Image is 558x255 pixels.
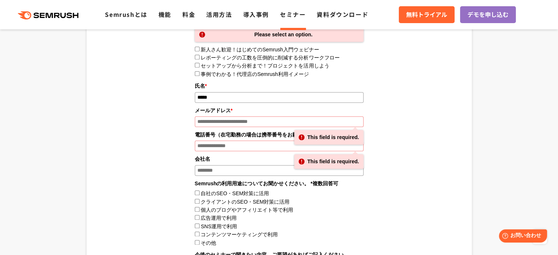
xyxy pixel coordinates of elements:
[195,106,364,114] label: メールアドレス
[201,215,237,221] label: 広告運用で利用
[201,232,278,237] label: コンテンツマーケティングで利用
[201,63,329,69] label: セットアップから分析まで！プロジェクトを活用しよう
[195,131,364,139] label: 電話番号（在宅勤務の場合は携帯番号をお願いいたします）
[158,10,171,19] a: 機能
[317,10,368,19] a: 資料ダウンロード
[460,6,516,23] a: デモを申し込む
[399,6,455,23] a: 無料トライアル
[294,130,364,145] div: This field is required.
[201,47,319,52] label: 新人さん歓迎！はじめてのSemrush入門ウェビナー
[493,226,550,247] iframe: Help widget launcher
[406,10,447,19] span: 無料トライアル
[294,154,364,169] div: This field is required.
[201,199,289,205] label: クライアントのSEO・SEM対策に活用
[195,179,364,187] legend: Semrushの利用用途についてお聞かせください。 *複数回答可
[195,82,364,90] label: 氏名
[201,223,237,229] label: SNS運用で利用
[201,55,339,61] label: レポーティングの工数を圧倒的に削減する分析ワークフロー
[195,27,364,42] div: Please select an option.
[201,240,216,246] label: その他
[201,71,309,77] label: 事例でわかる！代理店のSemrush利用イメージ
[243,10,269,19] a: 導入事例
[201,207,293,213] label: 個人のブログやアフィリエイト等で利用
[195,155,364,163] label: 会社名
[467,10,508,19] span: デモを申し込む
[206,10,232,19] a: 活用方法
[182,10,195,19] a: 料金
[201,190,269,196] label: 自社のSEO・SEM対策に活用
[280,10,306,19] a: セミナー
[105,10,147,19] a: Semrushとは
